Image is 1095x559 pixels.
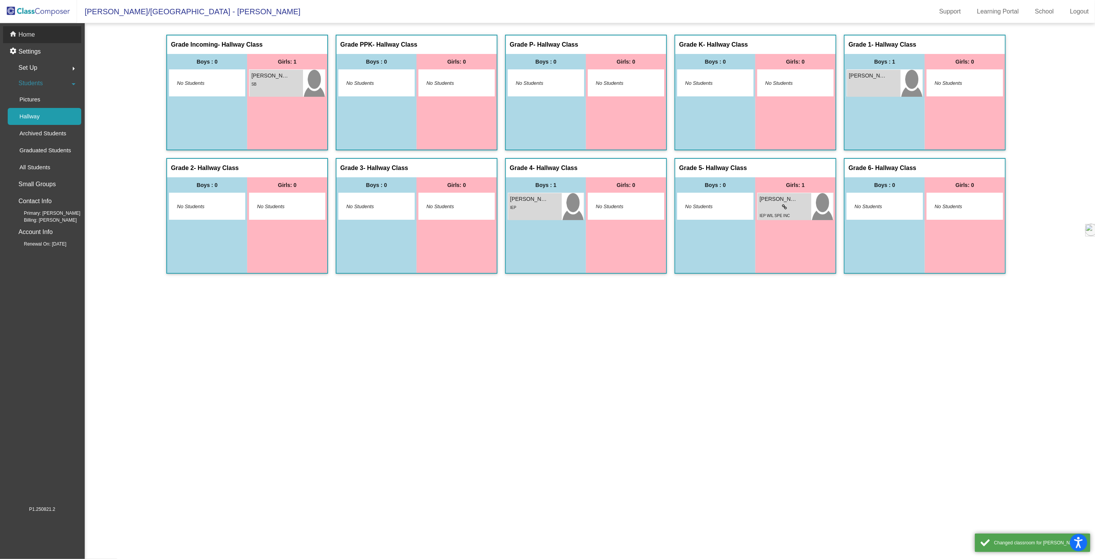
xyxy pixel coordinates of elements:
span: No Students [935,203,983,210]
span: [PERSON_NAME] [760,195,798,203]
p: All Students [19,163,50,172]
span: Students [18,78,43,89]
a: Logout [1064,5,1095,18]
span: [PERSON_NAME] [251,72,290,80]
span: Billing: [PERSON_NAME] [12,217,77,224]
div: Girls: 0 [925,54,1005,69]
span: - Hallway Class [373,41,418,49]
span: Primary: [PERSON_NAME] [12,210,80,217]
span: No Students [257,203,305,210]
div: Changed classroom for Noah [994,539,1085,546]
span: - Hallway Class [533,41,578,49]
p: Settings [18,47,41,56]
span: Grade 6 [849,164,872,172]
mat-icon: arrow_drop_down [69,79,78,89]
a: School [1029,5,1060,18]
mat-icon: arrow_right [69,64,78,73]
span: No Students [516,79,564,87]
div: Girls: 1 [247,54,327,69]
span: - Hallway Class [218,41,263,49]
span: - Hallway Class [194,164,239,172]
span: IEP WIL SPE INC [760,214,790,218]
p: Graduated Students [19,146,71,155]
span: No Students [685,79,733,87]
span: Renewal On: [DATE] [12,241,66,248]
span: Set Up [18,62,37,73]
p: Small Groups [18,179,56,190]
span: Grade 1 [849,41,872,49]
p: Hallway [19,112,40,121]
span: [PERSON_NAME]/[GEOGRAPHIC_DATA] - [PERSON_NAME] [77,5,300,18]
span: SB [251,82,256,86]
div: Girls: 0 [586,177,666,193]
div: Girls: 0 [755,54,835,69]
div: Girls: 0 [247,177,327,193]
div: Boys : 0 [506,54,586,69]
span: - Hallway Class [703,41,748,49]
span: No Students [935,79,983,87]
div: Boys : 0 [675,177,755,193]
span: No Students [347,203,395,210]
span: No Students [596,79,644,87]
p: Account Info [18,227,53,237]
div: Boys : 0 [337,54,417,69]
div: Boys : 0 [845,177,925,193]
span: - Hallway Class [872,164,917,172]
span: - Hallway Class [872,41,917,49]
div: Boys : 0 [337,177,417,193]
p: Contact Info [18,196,52,207]
div: Boys : 0 [167,177,247,193]
span: - Hallway Class [702,164,747,172]
span: Grade PPK [340,41,373,49]
span: No Students [427,79,475,87]
div: Boys : 1 [845,54,925,69]
div: Girls: 0 [417,54,497,69]
span: - Hallway Class [363,164,409,172]
div: Boys : 0 [675,54,755,69]
span: No Students [685,203,733,210]
div: Girls: 0 [417,177,497,193]
div: Boys : 1 [506,177,586,193]
span: No Students [347,79,395,87]
span: No Students [177,203,225,210]
span: Grade Incoming [171,41,218,49]
p: Archived Students [19,129,66,138]
span: [PERSON_NAME] [510,195,549,203]
span: No Students [596,203,644,210]
span: IEP [510,205,516,210]
span: - Hallway Class [533,164,578,172]
span: Grade 3 [340,164,363,172]
span: No Students [855,203,903,210]
mat-icon: home [9,30,18,39]
span: Grade P [510,41,533,49]
a: Support [933,5,967,18]
span: Grade K [679,41,703,49]
p: Home [18,30,35,39]
span: No Students [765,79,814,87]
mat-icon: settings [9,47,18,56]
div: Girls: 1 [755,177,835,193]
a: Learning Portal [971,5,1025,18]
span: [PERSON_NAME] [849,72,887,80]
span: No Students [427,203,475,210]
span: Grade 2 [171,164,194,172]
span: Grade 5 [679,164,702,172]
span: No Students [177,79,225,87]
div: Girls: 0 [586,54,666,69]
div: Girls: 0 [925,177,1005,193]
div: Boys : 0 [167,54,247,69]
span: Grade 4 [510,164,533,172]
p: Pictures [19,95,40,104]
